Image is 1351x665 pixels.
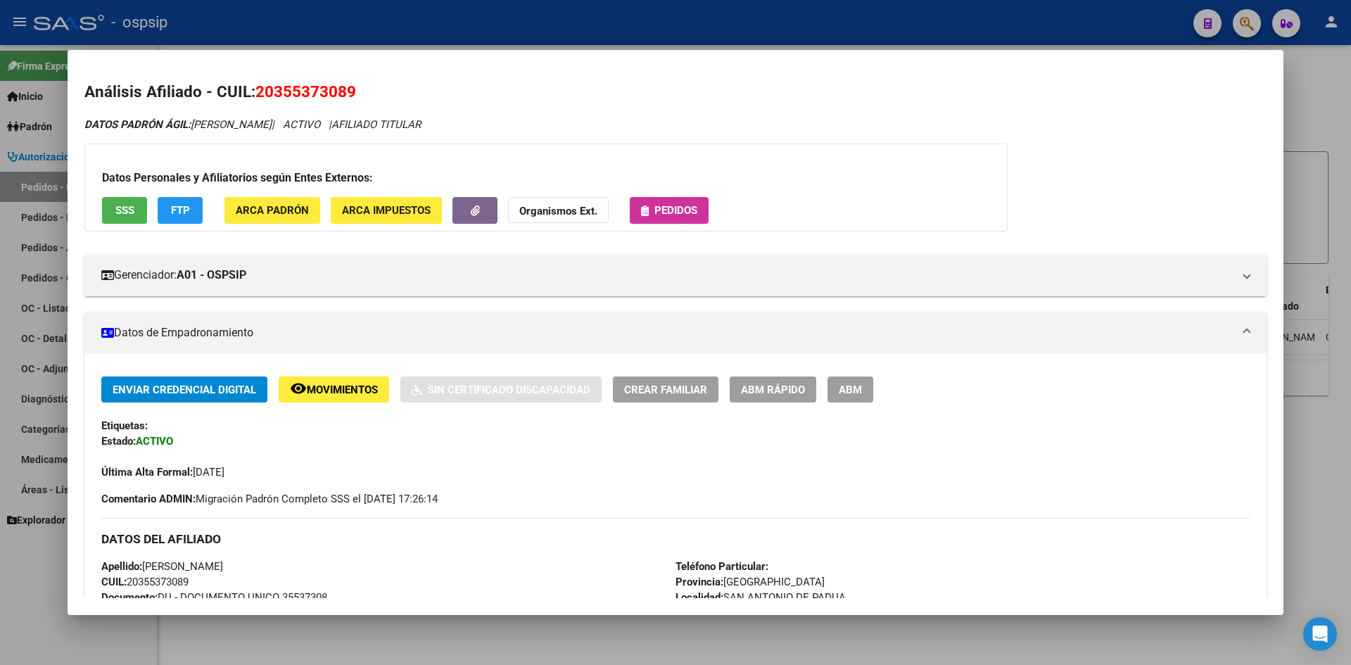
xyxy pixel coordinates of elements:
strong: Documento: [101,591,158,604]
button: Pedidos [630,197,709,223]
strong: Localidad: [675,591,723,604]
h2: Análisis Afiliado - CUIL: [84,80,1267,104]
span: Enviar Credencial Digital [113,384,256,396]
strong: Teléfono Particular: [675,560,768,573]
button: ARCA Impuestos [331,197,442,223]
button: ABM Rápido [730,376,816,403]
strong: Estado: [101,435,136,448]
button: Movimientos [279,376,389,403]
strong: Organismos Ext. [519,205,597,218]
mat-panel-title: Datos de Empadronamiento [101,324,1233,341]
strong: ACTIVO [136,435,173,448]
span: [GEOGRAPHIC_DATA] [675,576,825,588]
span: Movimientos [307,384,378,396]
button: Organismos Ext. [508,197,609,223]
strong: DATOS PADRÓN ÁGIL: [84,118,191,131]
span: ARCA Impuestos [342,205,431,217]
strong: Apellido: [101,560,142,573]
span: AFILIADO TITULAR [331,118,421,131]
span: ARCA Padrón [236,205,309,217]
span: Migración Padrón Completo SSS el [DATE] 17:26:14 [101,491,438,507]
mat-icon: remove_red_eye [290,380,307,397]
h3: DATOS DEL AFILIADO [101,531,1250,547]
button: Enviar Credencial Digital [101,376,267,403]
i: | ACTIVO | [84,118,421,131]
h3: Datos Personales y Afiliatorios según Entes Externos: [102,170,990,186]
strong: CUIL: [101,576,127,588]
span: SSS [115,205,134,217]
button: SSS [102,197,147,223]
span: [DATE] [101,466,224,479]
button: ABM [827,376,873,403]
button: Sin Certificado Discapacidad [400,376,602,403]
button: FTP [158,197,203,223]
div: Open Intercom Messenger [1303,617,1337,651]
span: SAN ANTONIO DE PADUA [675,591,846,604]
strong: Provincia: [675,576,723,588]
span: Pedidos [654,205,697,217]
strong: Última Alta Formal: [101,466,193,479]
span: [PERSON_NAME] [84,118,272,131]
mat-expansion-panel-header: Datos de Empadronamiento [84,312,1267,354]
span: 20355373089 [101,576,189,588]
span: DU - DOCUMENTO UNICO 35537308 [101,591,327,604]
mat-expansion-panel-header: Gerenciador:A01 - OSPSIP [84,254,1267,296]
mat-panel-title: Gerenciador: [101,267,1233,284]
span: 20355373089 [255,82,356,101]
strong: Etiquetas: [101,419,148,432]
span: Sin Certificado Discapacidad [428,384,590,396]
span: [PERSON_NAME] [101,560,223,573]
button: Crear Familiar [613,376,718,403]
span: ABM Rápido [741,384,805,396]
span: ABM [839,384,862,396]
span: FTP [171,205,190,217]
strong: Comentario ADMIN: [101,493,196,505]
button: ARCA Padrón [224,197,320,223]
strong: A01 - OSPSIP [177,267,246,284]
span: Crear Familiar [624,384,707,396]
